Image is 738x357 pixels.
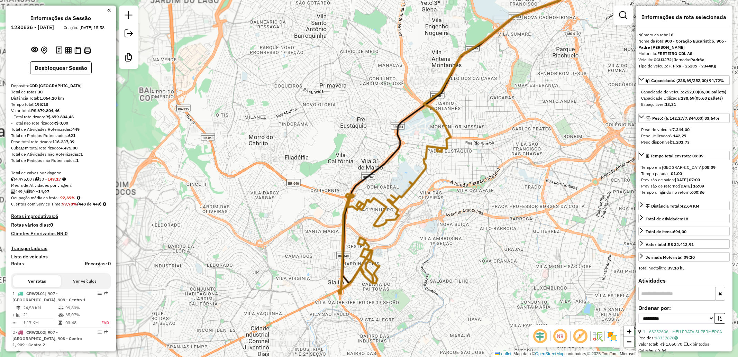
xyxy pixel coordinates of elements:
div: Criação: [DATE] 15:58 [61,25,107,31]
span: CRW2L02 [26,330,45,335]
span: | 907 - [GEOGRAPHIC_DATA], 908 - Centro 1, 909 - Centro 2 [12,330,82,347]
a: Capacidade: (238,69/252,00) 94,72% [638,75,730,85]
div: Capacidade do veículo: [641,89,727,95]
h4: Informações da rota selecionada [638,14,730,20]
strong: (05,68 pallets) [694,95,723,101]
strong: [DATE] 07:00 [675,177,700,182]
div: Jornada Motorista: 09:20 [646,254,695,260]
span: 2 - [12,330,82,347]
strong: 6 [55,213,58,219]
span: Total de atividades: [646,216,688,221]
strong: 7.344,00 [672,127,690,132]
div: Tempo total: [11,101,111,108]
button: Logs desbloquear sessão [54,45,64,56]
div: Veículo: [638,57,730,63]
strong: FRETEIRO CDL AS [657,51,692,56]
strong: 13,31 [665,102,676,107]
span: + [627,327,631,336]
strong: 6.142,27 [669,133,686,138]
td: / [12,311,16,318]
div: Total de rotas: [11,89,111,95]
div: Tempo dirigindo no retorno: [641,189,727,195]
span: Clientes com Service Time: [11,201,62,207]
strong: 0 [50,222,53,228]
strong: 238,69 [681,95,694,101]
i: Total de Atividades [16,313,20,317]
td: = [12,319,16,326]
img: Exibir/Ocultar setores [607,331,618,342]
div: Peso Utilizado: [641,133,727,139]
i: % de utilização da cubagem [58,313,64,317]
a: Clique aqui para minimizar o painel [107,6,111,14]
span: Ocupação média da frota: [11,195,59,200]
span: 42,64 KM [681,203,699,209]
td: 99,83% [65,349,94,356]
label: Ordenar por: [638,304,730,312]
button: Exibir sessão original [30,45,39,56]
button: Ordem crescente [714,313,725,324]
span: Ocultar NR [552,328,568,345]
i: Cubagem total roteirizado [11,177,15,181]
a: Rotas [11,261,24,267]
a: Total de atividades:18 [638,214,730,223]
a: Zoom out [624,337,634,347]
div: Peso total roteirizado: [11,139,111,145]
strong: 4.475,00 [60,145,78,150]
div: Nome da rota: [638,38,730,51]
i: Distância Total [16,351,20,355]
div: Total de Atividades não Roteirizadas: [11,151,111,157]
h4: Atividades [638,277,730,284]
i: % de utilização do peso [58,306,64,310]
h6: 1230836 - [DATE] [11,24,54,30]
strong: 1.064,20 km [39,95,64,101]
div: Tempo paradas: [641,171,727,177]
strong: CCU3J72 [654,57,672,62]
em: Média calculada utilizando a maior ocupação (%Peso ou %Cubagem) de cada rota da sessão. Rotas cro... [77,196,80,200]
a: Leaflet [495,351,511,356]
div: Previsão de retorno: [641,183,727,189]
strong: 39,18 hL [668,265,684,271]
button: Desbloquear Sessão [30,61,92,74]
span: | [512,351,513,356]
a: Nova sessão e pesquisa [122,8,136,24]
strong: 116.237,39 [52,139,74,144]
h4: Transportadoras [11,246,111,251]
div: Distância Total: [11,95,111,101]
em: Rota exportada [104,330,108,334]
button: Ver veículos [61,275,109,287]
div: Valor total: R$ 1.850,70 [638,341,730,347]
strong: 694,00 [673,229,686,234]
span: − [627,337,631,346]
span: Capacidade: (238,69/252,00) 94,72% [651,78,724,83]
em: Rotas cross docking consideradas [103,202,106,206]
div: Total de Pedidos Roteirizados: [11,132,111,139]
strong: 92,69% [60,195,75,200]
strong: Padrão [690,57,704,62]
div: - Total roteirizado: [11,114,111,120]
a: Valor total:R$ 32.413,91 [638,239,730,249]
button: Centralizar mapa no depósito ou ponto de apoio [39,45,49,56]
strong: R$ 679.804,46 [45,114,74,119]
a: Tempo total em rota: 09:09 [638,151,730,160]
a: Exibir filtros [616,8,630,22]
strong: 1 [80,152,83,157]
td: 24,58 KM [23,304,58,311]
div: Capacidade Utilizada: [641,95,727,101]
span: Cubagem: 7,64 [638,348,666,353]
div: Valor total: [646,241,694,248]
strong: R$ 32.413,91 [668,242,694,247]
strong: 14,97 [38,189,49,194]
i: Distância Total [16,306,20,310]
h4: Rotas vários dias: [11,222,111,228]
a: Peso: (6.142,27/7.344,00) 83,64% [638,113,730,122]
strong: 252,00 [684,89,698,94]
i: Total de rotas [25,190,30,194]
div: Total de Pedidos não Roteirizados: [11,157,111,164]
td: 23,63 KM [23,349,58,356]
span: Exibir rótulo [572,328,589,345]
div: Número da rota: [638,32,730,38]
div: 449 / 30 = [11,189,111,195]
strong: 900 - Coração Eucarístico, 906 - Padre [PERSON_NAME] [638,38,727,50]
i: Meta Caixas/viagem: 465,72 Diferença: -316,55 [62,177,66,181]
